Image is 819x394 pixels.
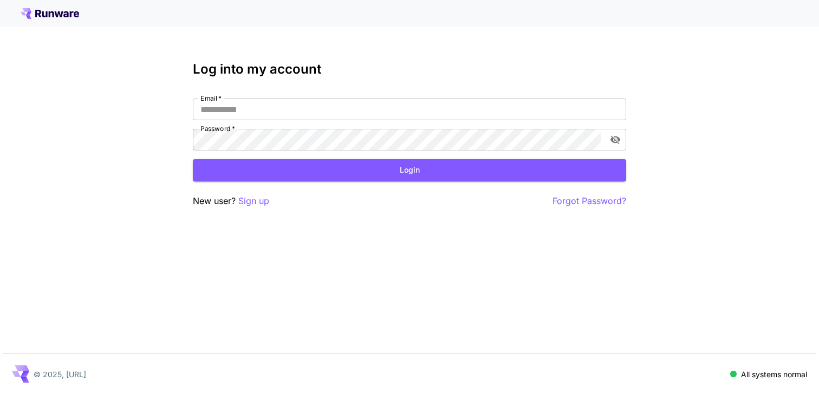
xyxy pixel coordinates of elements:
[34,369,86,380] p: © 2025, [URL]
[193,194,269,208] p: New user?
[200,94,222,103] label: Email
[193,62,626,77] h3: Log into my account
[741,369,807,380] p: All systems normal
[238,194,269,208] button: Sign up
[552,194,626,208] button: Forgot Password?
[606,130,625,149] button: toggle password visibility
[200,124,235,133] label: Password
[193,159,626,181] button: Login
